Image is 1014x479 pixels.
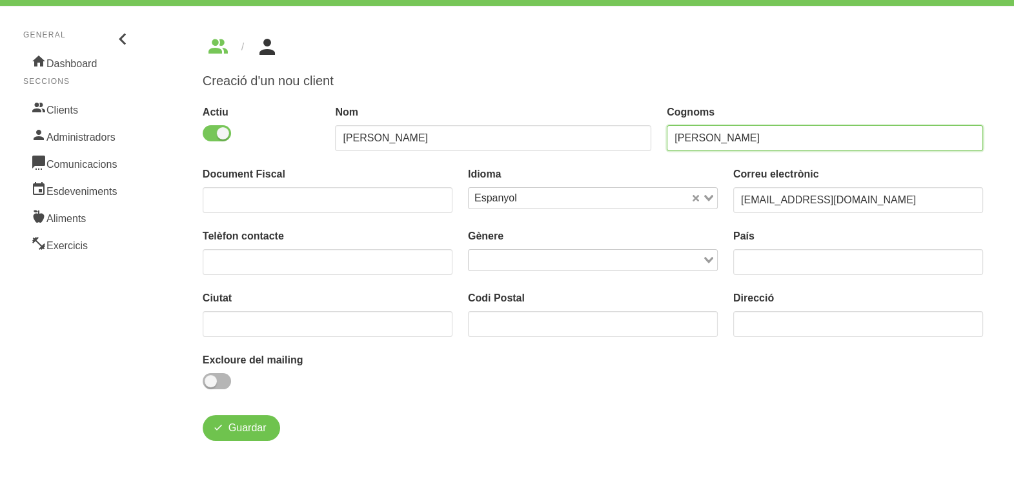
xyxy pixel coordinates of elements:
nav: breadcrumbs [203,37,983,57]
span: Guardar [228,420,267,436]
a: Clients [23,95,133,122]
label: Excloure del mailing [203,352,452,368]
h1: Creació d'un nou client [203,73,983,89]
a: Aliments [23,203,133,230]
label: Correu electrònic [733,167,983,182]
label: Telèfon contacte [203,229,452,244]
label: País [733,229,983,244]
p: Seccions [23,76,133,87]
label: Document Fiscal [203,167,452,182]
span: Espanyol [471,190,520,206]
label: Nom [335,105,651,120]
a: Exercicis [23,230,133,258]
a: Administradors [23,122,133,149]
input: Search for option [470,252,701,268]
a: Comunicacions [23,149,133,176]
label: Direcció [733,290,983,306]
a: Dashboard [23,48,133,76]
label: Actiu [203,105,320,120]
label: Ciutat [203,290,452,306]
button: Clear Selected [693,194,699,203]
div: Search for option [468,187,718,209]
div: Search for option [468,249,718,271]
input: Search for option [522,190,689,206]
label: Idioma [468,167,718,182]
p: General [23,29,133,41]
label: Codi Postal [468,290,718,306]
label: Gènere [468,229,718,244]
button: Guardar [203,415,280,441]
label: Cognoms [667,105,983,120]
a: Esdeveniments [23,176,133,203]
